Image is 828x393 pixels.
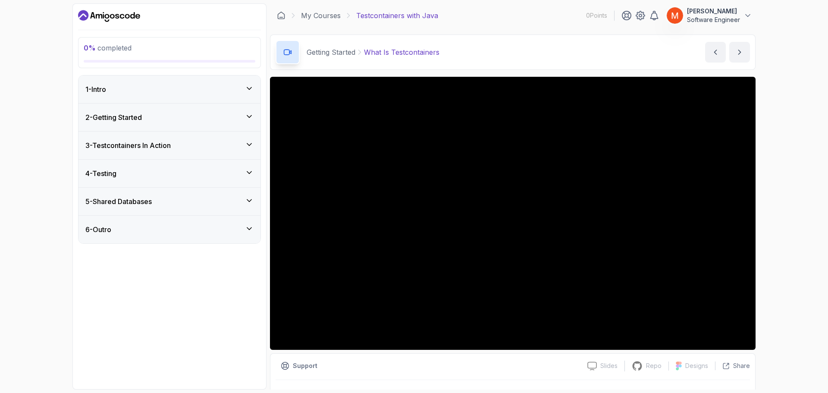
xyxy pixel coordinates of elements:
p: Designs [685,362,708,370]
h3: 6 - Outro [85,224,111,235]
p: 0 Points [586,11,607,20]
h3: 1 - Intro [85,84,106,94]
p: Repo [646,362,662,370]
button: previous content [705,42,726,63]
button: 3-Testcontainers In Action [78,132,260,159]
p: Share [733,362,750,370]
button: 6-Outro [78,216,260,243]
button: Support button [276,359,323,373]
p: [PERSON_NAME] [687,7,740,16]
h3: 2 - Getting Started [85,112,142,123]
a: Dashboard [277,11,285,20]
button: 1-Intro [78,75,260,103]
h3: 5 - Shared Databases [85,196,152,207]
h3: 4 - Testing [85,168,116,179]
button: user profile image[PERSON_NAME]Software Engineer [666,7,752,24]
button: Share [715,362,750,370]
span: 0 % [84,44,96,52]
button: 2-Getting Started [78,104,260,131]
p: Software Engineer [687,16,740,24]
button: 5-Shared Databases [78,188,260,215]
a: Dashboard [78,9,140,23]
p: Support [293,362,317,370]
iframe: 1 - What is Testcontainers [270,77,756,350]
img: user profile image [667,7,683,24]
h3: 3 - Testcontainers In Action [85,140,171,151]
a: My Courses [301,10,341,21]
p: Slides [600,362,618,370]
button: next content [729,42,750,63]
p: Getting Started [307,47,355,57]
p: Testcontainers with Java [356,10,438,21]
p: What Is Testcontainers [364,47,439,57]
span: completed [84,44,132,52]
button: 4-Testing [78,160,260,187]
